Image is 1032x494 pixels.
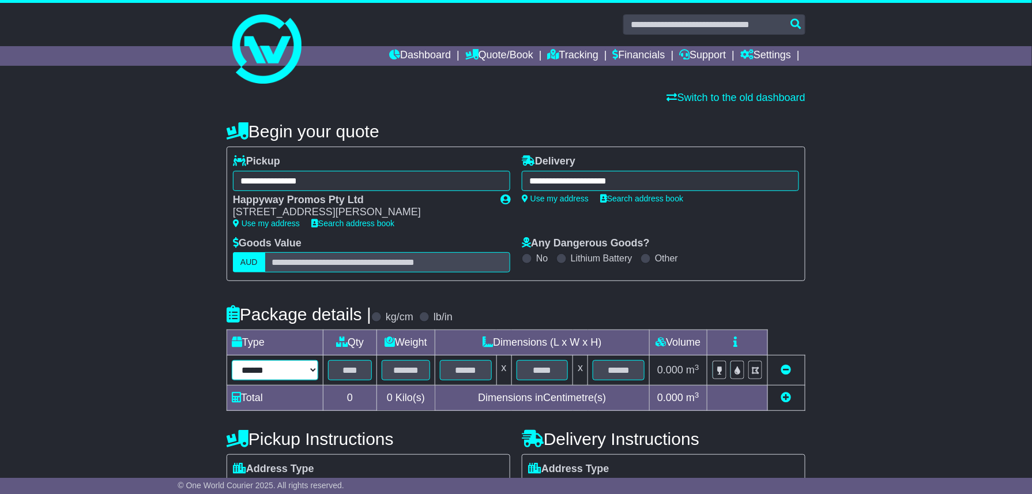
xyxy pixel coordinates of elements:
[522,155,575,168] label: Delivery
[435,330,649,355] td: Dimensions (L x W x H)
[667,92,805,103] a: Switch to the old dashboard
[227,330,323,355] td: Type
[528,463,609,476] label: Address Type
[227,122,805,141] h4: Begin your quote
[227,305,371,324] h4: Package details |
[522,237,650,250] label: Any Dangerous Goods?
[389,46,451,66] a: Dashboard
[377,386,435,411] td: Kilo(s)
[686,392,699,403] span: m
[227,386,323,411] td: Total
[233,463,314,476] label: Address Type
[657,392,683,403] span: 0.000
[695,391,699,399] sup: 3
[233,252,265,272] label: AUD
[536,253,548,264] label: No
[496,355,511,386] td: x
[233,237,302,250] label: Goods Value
[377,330,435,355] td: Weight
[649,330,707,355] td: Volume
[465,46,533,66] a: Quote/Book
[573,355,588,386] td: x
[311,219,394,228] a: Search address book
[600,194,683,203] a: Search address book
[655,253,678,264] label: Other
[571,253,632,264] label: Lithium Battery
[233,206,489,219] div: [STREET_ADDRESS][PERSON_NAME]
[233,219,300,228] a: Use my address
[657,364,683,376] span: 0.000
[781,392,792,403] a: Add new item
[522,194,589,203] a: Use my address
[613,46,665,66] a: Financials
[323,330,377,355] td: Qty
[740,46,791,66] a: Settings
[680,46,726,66] a: Support
[434,311,453,324] label: lb/in
[233,194,489,207] div: Happyway Promos Pty Ltd
[781,364,792,376] a: Remove this item
[227,429,510,448] h4: Pickup Instructions
[387,392,393,403] span: 0
[695,363,699,372] sup: 3
[178,481,344,490] span: © One World Courier 2025. All rights reserved.
[323,386,377,411] td: 0
[522,429,805,448] h4: Delivery Instructions
[686,364,699,376] span: m
[435,386,649,411] td: Dimensions in Centimetre(s)
[233,155,280,168] label: Pickup
[548,46,598,66] a: Tracking
[386,311,413,324] label: kg/cm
